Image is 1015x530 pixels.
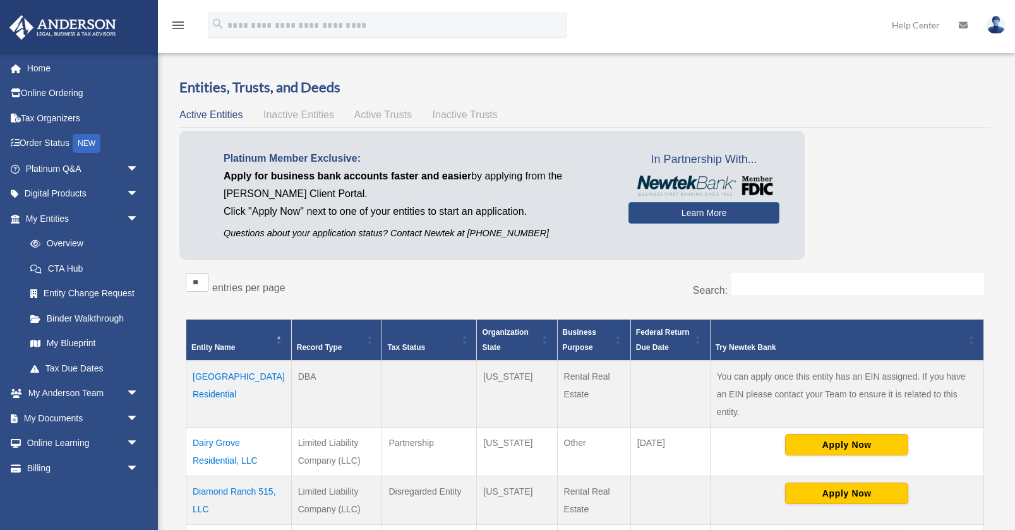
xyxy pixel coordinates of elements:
[557,320,630,361] th: Business Purpose: Activate to sort
[171,18,186,33] i: menu
[186,320,292,361] th: Entity Name: Activate to invert sorting
[9,431,158,456] a: Online Learningarrow_drop_down
[179,109,243,120] span: Active Entities
[291,320,382,361] th: Record Type: Activate to sort
[18,331,152,356] a: My Blueprint
[9,156,158,181] a: Platinum Q&Aarrow_drop_down
[9,131,158,157] a: Order StatusNEW
[557,361,630,428] td: Rental Real Estate
[482,328,528,352] span: Organization State
[211,17,225,31] i: search
[291,428,382,476] td: Limited Liability Company (LLC)
[224,171,471,181] span: Apply for business bank accounts faster and easier
[785,434,908,455] button: Apply Now
[628,150,779,170] span: In Partnership With...
[291,361,382,428] td: DBA
[9,206,152,231] a: My Entitiesarrow_drop_down
[785,483,908,504] button: Apply Now
[9,105,158,131] a: Tax Organizers
[630,428,710,476] td: [DATE]
[126,156,152,182] span: arrow_drop_down
[557,428,630,476] td: Other
[630,320,710,361] th: Federal Return Due Date: Activate to sort
[291,476,382,525] td: Limited Liability Company (LLC)
[710,320,983,361] th: Try Newtek Bank : Activate to sort
[186,428,292,476] td: Dairy Grove Residential, LLC
[18,256,152,281] a: CTA Hub
[9,381,158,406] a: My Anderson Teamarrow_drop_down
[354,109,412,120] span: Active Trusts
[297,343,342,352] span: Record Type
[477,428,557,476] td: [US_STATE]
[382,428,477,476] td: Partnership
[126,181,152,207] span: arrow_drop_down
[126,206,152,232] span: arrow_drop_down
[477,320,557,361] th: Organization State: Activate to sort
[179,78,990,97] h3: Entities, Trusts, and Deeds
[73,134,100,153] div: NEW
[433,109,498,120] span: Inactive Trusts
[171,22,186,33] a: menu
[710,361,983,428] td: You can apply once this entity has an EIN assigned. If you have an EIN please contact your Team t...
[9,455,158,481] a: Billingarrow_drop_down
[636,328,690,352] span: Federal Return Due Date
[186,476,292,525] td: Diamond Ranch 515, LLC
[186,361,292,428] td: [GEOGRAPHIC_DATA] Residential
[224,150,610,167] p: Platinum Member Exclusive:
[9,56,158,81] a: Home
[635,176,773,196] img: NewtekBankLogoSM.png
[126,406,152,431] span: arrow_drop_down
[557,476,630,525] td: Rental Real Estate
[382,476,477,525] td: Disregarded Entity
[6,15,120,40] img: Anderson Advisors Platinum Portal
[9,406,158,431] a: My Documentsarrow_drop_down
[387,343,425,352] span: Tax Status
[563,328,596,352] span: Business Purpose
[126,431,152,457] span: arrow_drop_down
[628,202,779,224] a: Learn More
[224,167,610,203] p: by applying from the [PERSON_NAME] Client Portal.
[693,285,728,296] label: Search:
[224,203,610,220] p: Click "Apply Now" next to one of your entities to start an application.
[191,343,235,352] span: Entity Name
[224,226,610,241] p: Questions about your application status? Contact Newtek at [PHONE_NUMBER]
[212,282,285,293] label: entries per page
[477,476,557,525] td: [US_STATE]
[126,455,152,481] span: arrow_drop_down
[18,231,145,256] a: Overview
[18,356,152,381] a: Tax Due Dates
[9,181,158,207] a: Digital Productsarrow_drop_down
[9,481,158,506] a: Events Calendar
[18,306,152,331] a: Binder Walkthrough
[987,16,1006,34] img: User Pic
[18,281,152,306] a: Entity Change Request
[9,81,158,106] a: Online Ordering
[477,361,557,428] td: [US_STATE]
[263,109,334,120] span: Inactive Entities
[126,381,152,407] span: arrow_drop_down
[716,340,964,355] div: Try Newtek Bank
[382,320,477,361] th: Tax Status: Activate to sort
